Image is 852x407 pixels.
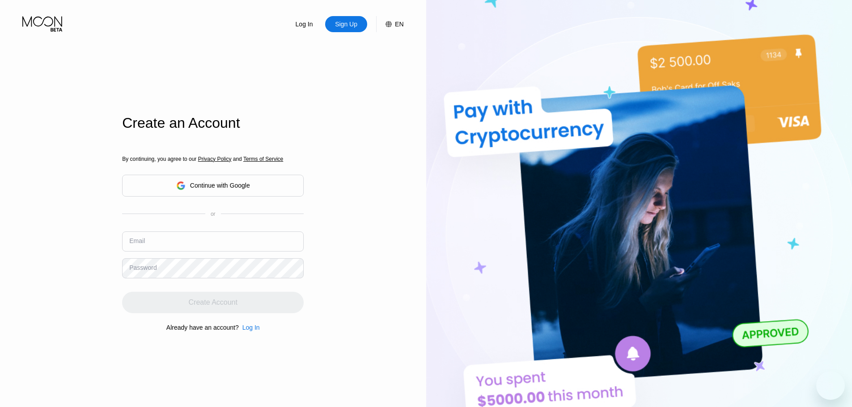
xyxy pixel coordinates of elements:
div: Log In [239,324,260,331]
div: Continue with Google [190,182,250,189]
div: Sign Up [325,16,367,32]
span: and [231,156,243,162]
div: Continue with Google [122,175,304,197]
div: Log In [295,20,314,29]
div: Create an Account [122,115,304,131]
div: Log In [283,16,325,32]
div: Log In [242,324,260,331]
div: EN [395,21,403,28]
div: By continuing, you agree to our [122,156,304,162]
span: Privacy Policy [198,156,232,162]
span: Terms of Service [243,156,283,162]
div: Already have an account? [166,324,239,331]
div: Email [129,237,145,244]
div: Password [129,264,157,271]
div: Sign Up [334,20,358,29]
div: EN [376,16,403,32]
iframe: Button to launch messaging window [816,371,845,400]
div: or [211,211,216,217]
